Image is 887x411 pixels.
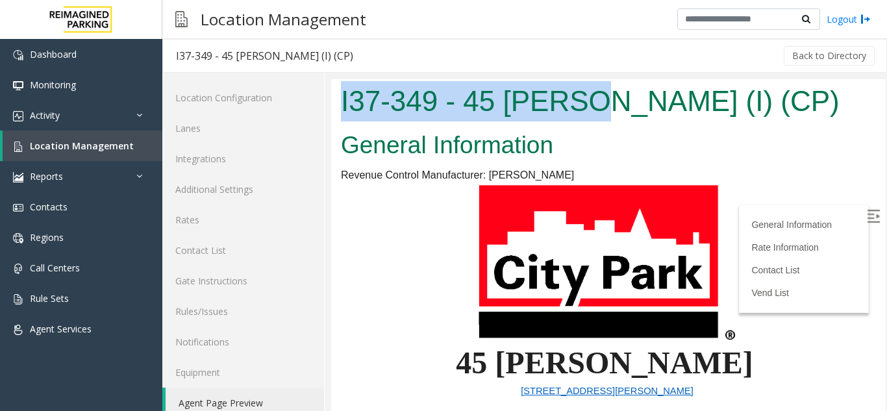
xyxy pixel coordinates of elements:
span: Contacts [30,201,68,213]
img: logout [860,12,871,26]
a: Rate Information [420,163,488,173]
span: Agent Services [30,323,92,335]
img: 'icon' [13,203,23,213]
img: 'icon' [13,325,23,335]
img: Open/Close Sidebar Menu [536,131,549,143]
a: Integrations [162,143,324,174]
span: Monitoring [30,79,76,91]
img: 'icon' [13,294,23,305]
div: I37-349 - 45 [PERSON_NAME] (I) (CP) [176,47,353,64]
b: Edited by [PERSON_NAME] - [DATE] [194,340,360,350]
a: Equipment [162,357,324,388]
img: pageIcon [175,3,188,35]
span: Regions [30,231,64,243]
a: Vend List [420,208,458,219]
span: Reports [30,170,63,182]
span: Call Centers [30,262,80,274]
img: 'icon' [13,111,23,121]
h2: General Information [10,49,545,83]
a: Location Management [3,131,162,161]
a: Lanes [162,113,324,143]
img: 'icon' [13,264,23,274]
span: 45 [PERSON_NAME] [125,266,421,301]
a: General Information [420,140,501,151]
a: Rules/Issues [162,296,324,327]
h3: Location Management [194,3,373,35]
a: [STREET_ADDRESS][PERSON_NAME] [190,306,362,317]
a: Contact List [420,186,468,196]
img: 'icon' [13,142,23,152]
h1: I37-349 - 45 [PERSON_NAME] (I) (CP) [10,2,545,42]
span: Dashboard [30,48,77,60]
a: Logout [827,12,871,26]
a: Location Configuration [162,82,324,113]
img: 'icon' [13,50,23,60]
a: Rates [162,205,324,235]
a: Contact List [162,235,324,266]
img: 'icon' [13,172,23,182]
span: Rule Sets [30,292,69,305]
span: Revenue Control Manufacturer: [PERSON_NAME] [10,90,243,101]
a: Gate Instructions [162,266,324,296]
a: Additional Settings [162,174,324,205]
span: Activity [30,109,60,121]
a: Notifications [162,327,324,357]
img: 'icon' [13,81,23,91]
img: 'icon' [13,233,23,243]
span: Location Management [30,140,134,152]
button: Back to Directory [784,46,875,66]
